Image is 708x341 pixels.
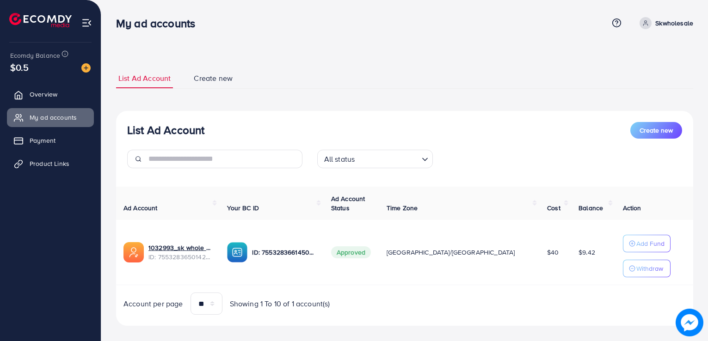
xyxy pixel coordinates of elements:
[547,248,559,257] span: $40
[623,260,671,277] button: Withdraw
[655,18,693,29] p: Skwholesale
[9,13,72,27] img: logo
[116,17,203,30] h3: My ad accounts
[387,203,418,213] span: Time Zone
[252,247,316,258] p: ID: 7553283661450330119
[118,73,171,84] span: List Ad Account
[230,298,330,309] span: Showing 1 To 10 of 1 account(s)
[148,252,212,262] span: ID: 7553283650142601223
[10,51,60,60] span: Ecomdy Balance
[194,73,233,84] span: Create new
[30,90,57,99] span: Overview
[148,243,212,252] a: 1032993_sk whole store_1758636153101
[10,61,29,74] span: $0.5
[623,235,671,252] button: Add Fund
[636,238,665,249] p: Add Fund
[227,242,247,262] img: ic-ba-acc.ded83a64.svg
[227,203,259,213] span: Your BC ID
[7,154,94,173] a: Product Links
[579,203,603,213] span: Balance
[357,151,418,166] input: Search for option
[7,85,94,104] a: Overview
[81,63,91,73] img: image
[123,242,144,262] img: ic-ads-acc.e4c84228.svg
[30,159,69,168] span: Product Links
[148,243,212,262] div: <span class='underline'>1032993_sk whole store_1758636153101</span></br>7553283650142601223
[322,152,357,166] span: All status
[636,17,693,29] a: Skwholesale
[331,194,365,213] span: Ad Account Status
[579,248,595,257] span: $9.42
[640,126,673,135] span: Create new
[7,131,94,150] a: Payment
[387,248,515,257] span: [GEOGRAPHIC_DATA]/[GEOGRAPHIC_DATA]
[547,203,560,213] span: Cost
[123,298,183,309] span: Account per page
[630,122,682,139] button: Create new
[127,123,204,137] h3: List Ad Account
[331,246,371,258] span: Approved
[317,150,433,168] div: Search for option
[30,113,77,122] span: My ad accounts
[623,203,641,213] span: Action
[123,203,158,213] span: Ad Account
[636,263,663,274] p: Withdraw
[81,18,92,28] img: menu
[7,108,94,127] a: My ad accounts
[30,136,55,145] span: Payment
[676,309,703,336] img: image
